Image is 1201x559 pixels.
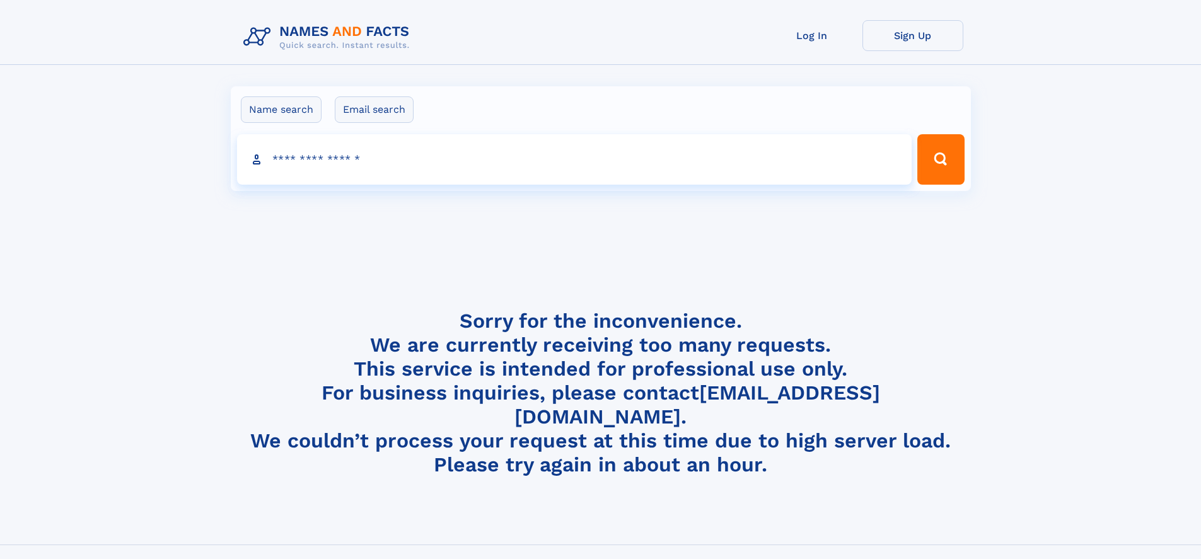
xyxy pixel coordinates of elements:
[238,309,963,477] h4: Sorry for the inconvenience. We are currently receiving too many requests. This service is intend...
[514,381,880,429] a: [EMAIL_ADDRESS][DOMAIN_NAME]
[862,20,963,51] a: Sign Up
[241,96,322,123] label: Name search
[762,20,862,51] a: Log In
[237,134,912,185] input: search input
[238,20,420,54] img: Logo Names and Facts
[335,96,414,123] label: Email search
[917,134,964,185] button: Search Button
